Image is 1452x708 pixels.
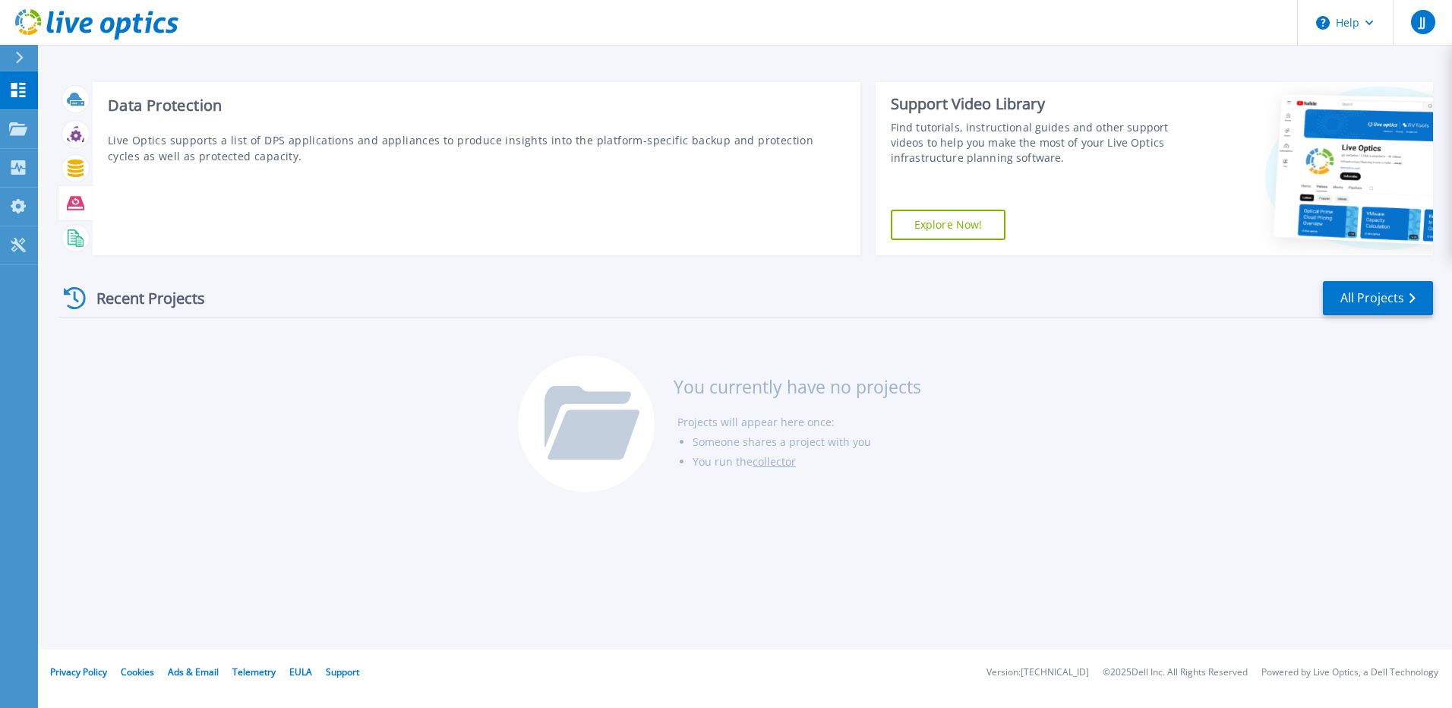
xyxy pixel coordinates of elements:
[674,378,921,395] h3: You currently have no projects
[1323,281,1433,315] a: All Projects
[168,665,219,678] a: Ads & Email
[1419,16,1425,28] span: JJ
[50,665,107,678] a: Privacy Policy
[121,665,154,678] a: Cookies
[986,668,1089,678] li: Version: [TECHNICAL_ID]
[693,432,921,452] li: Someone shares a project with you
[753,454,796,469] a: collector
[891,94,1175,114] div: Support Video Library
[891,210,1006,240] a: Explore Now!
[1261,668,1438,678] li: Powered by Live Optics, a Dell Technology
[1103,668,1248,678] li: © 2025 Dell Inc. All Rights Reserved
[289,665,312,678] a: EULA
[58,280,226,317] div: Recent Projects
[677,412,921,432] li: Projects will appear here once:
[108,97,845,114] h3: Data Protection
[693,452,921,472] li: You run the
[232,665,276,678] a: Telemetry
[891,120,1175,166] div: Find tutorials, instructional guides and other support videos to help you make the most of your L...
[108,132,845,164] p: Live Optics supports a list of DPS applications and appliances to produce insights into the platf...
[326,665,359,678] a: Support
